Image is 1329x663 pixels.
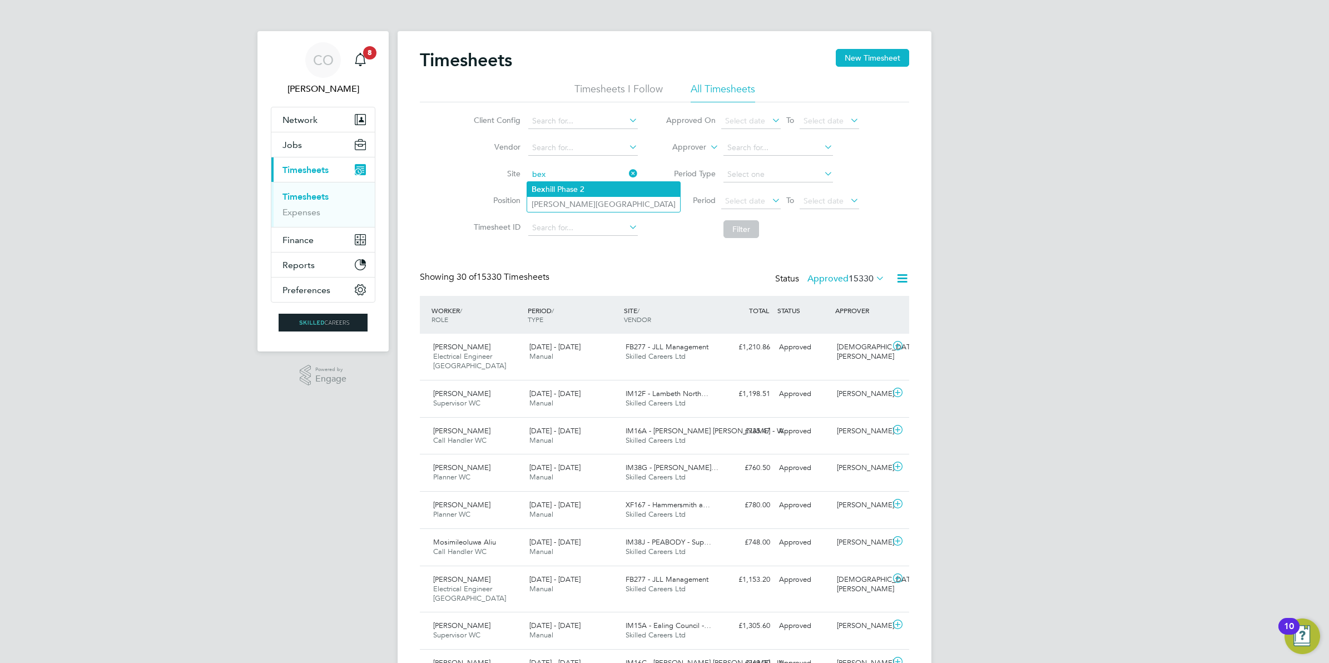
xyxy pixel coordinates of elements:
span: [PERSON_NAME] [433,426,490,436]
label: Approved On [666,115,716,125]
span: Manual [529,352,553,361]
span: Manual [529,398,553,408]
span: IM16A - [PERSON_NAME] [PERSON_NAME] - W… [626,426,791,436]
a: 8 [349,42,371,78]
button: New Timesheet [836,49,909,67]
button: Filter [723,220,759,238]
span: [PERSON_NAME] [433,463,490,472]
label: Vendor [470,142,520,152]
input: Search for... [528,220,638,236]
label: Approver [656,142,706,153]
span: [PERSON_NAME] [433,389,490,398]
span: Planner WC [433,472,470,482]
img: skilledcareers-logo-retina.png [279,314,368,331]
div: SITE [621,300,717,329]
span: FB277 - JLL Management [626,575,708,584]
div: [PERSON_NAME] [832,496,890,514]
div: Showing [420,271,552,283]
button: Network [271,107,375,132]
label: Period Type [666,169,716,179]
span: Skilled Careers Ltd [626,472,686,482]
div: [DEMOGRAPHIC_DATA][PERSON_NAME] [832,338,890,366]
li: Timesheets I Follow [574,82,663,102]
label: Position [470,195,520,205]
div: Approved [775,338,832,357]
div: STATUS [775,300,832,320]
span: Electrical Engineer [GEOGRAPHIC_DATA] [433,352,506,370]
span: / [637,306,639,315]
label: Period [666,195,716,205]
b: Bex [532,185,546,194]
span: Finance [282,235,314,245]
span: Skilled Careers Ltd [626,584,686,593]
span: TOTAL [749,306,769,315]
div: [DEMOGRAPHIC_DATA][PERSON_NAME] [832,571,890,598]
span: Manual [529,547,553,556]
div: £1,210.86 [717,338,775,357]
span: Skilled Careers Ltd [626,547,686,556]
div: £1,198.51 [717,385,775,403]
div: [PERSON_NAME] [832,459,890,477]
span: Craig O'Donovan [271,82,375,96]
input: Search for... [528,113,638,129]
span: IM38J - PEABODY - Sup… [626,537,711,547]
span: Manual [529,584,553,593]
span: Manual [529,472,553,482]
label: Site [470,169,520,179]
span: [PERSON_NAME] [433,342,490,352]
span: Jobs [282,140,302,150]
button: Open Resource Center, 10 new notifications [1285,619,1320,654]
span: [DATE] - [DATE] [529,621,581,630]
h2: Timesheets [420,49,512,71]
span: 15330 Timesheets [457,271,549,283]
span: / [552,306,554,315]
li: hill Phase 2 [527,182,680,197]
input: Select one [723,167,833,182]
div: WORKER [429,300,525,329]
span: [PERSON_NAME] [433,621,490,630]
span: [PERSON_NAME] [433,500,490,509]
nav: Main navigation [257,31,389,352]
button: Timesheets [271,157,375,182]
span: Select date [725,116,765,126]
span: Powered by [315,365,346,374]
span: IM38G - [PERSON_NAME]… [626,463,718,472]
div: Approved [775,533,832,552]
div: Timesheets [271,182,375,227]
div: [PERSON_NAME] [832,385,890,403]
div: APPROVER [832,300,890,320]
a: CO[PERSON_NAME] [271,42,375,96]
div: Approved [775,459,832,477]
a: Expenses [282,207,320,217]
li: All Timesheets [691,82,755,102]
label: Timesheet ID [470,222,520,232]
span: [DATE] - [DATE] [529,426,581,436]
span: To [783,113,797,127]
span: Supervisor WC [433,630,480,640]
span: Select date [725,196,765,206]
div: [PERSON_NAME] [832,422,890,441]
input: Search for... [528,140,638,156]
span: XF167 - Hammersmith a… [626,500,710,509]
button: Preferences [271,278,375,302]
div: [PERSON_NAME] [832,617,890,635]
span: FB277 - JLL Management [626,342,708,352]
div: £735.47 [717,422,775,441]
span: Manual [529,436,553,445]
a: Powered byEngage [300,365,347,386]
span: Manual [529,630,553,640]
div: £1,153.20 [717,571,775,589]
button: Reports [271,253,375,277]
span: Mosimileoluwa Aliu [433,537,496,547]
span: 8 [363,46,376,60]
div: Approved [775,496,832,514]
span: Engage [315,374,346,384]
span: Skilled Careers Ltd [626,436,686,445]
span: To [783,193,797,207]
button: Finance [271,227,375,252]
span: Preferences [282,285,330,295]
button: Jobs [271,132,375,157]
div: £1,305.60 [717,617,775,635]
span: Electrical Engineer [GEOGRAPHIC_DATA] [433,584,506,603]
span: Skilled Careers Ltd [626,509,686,519]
